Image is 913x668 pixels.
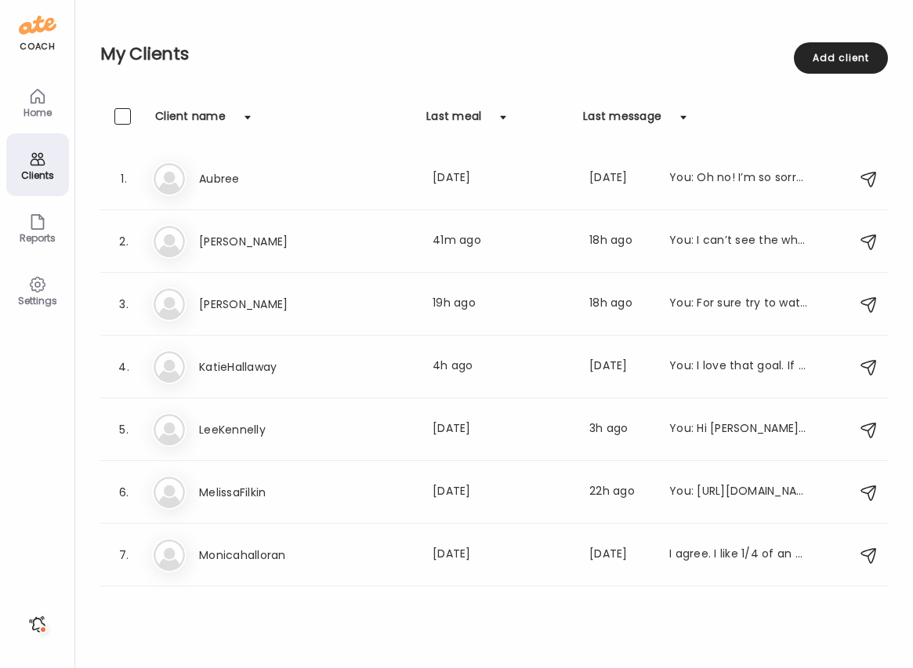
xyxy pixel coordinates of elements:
[9,170,66,180] div: Clients
[199,483,337,502] h3: MelissaFilkin
[433,169,571,188] div: [DATE]
[114,232,133,251] div: 2.
[433,358,571,376] div: 4h ago
[114,295,133,314] div: 3.
[669,358,807,376] div: You: I love that goal. If the smoothie is feeling heavy ditch the peanut butter or add less powde...
[669,232,807,251] div: You: I can’t see the whole label. Definitely do what your doctor tells you!
[589,295,650,314] div: 18h ago
[669,483,807,502] div: You: [URL][DOMAIN_NAME]
[114,358,133,376] div: 4.
[155,108,226,133] div: Client name
[9,233,66,243] div: Reports
[589,546,650,565] div: [DATE]
[433,483,571,502] div: [DATE]
[589,483,650,502] div: 22h ago
[589,169,650,188] div: [DATE]
[589,358,650,376] div: [DATE]
[794,42,888,74] div: Add client
[589,420,650,439] div: 3h ago
[9,107,66,118] div: Home
[433,295,571,314] div: 19h ago
[100,42,888,66] h2: My Clients
[583,108,661,133] div: Last message
[199,295,337,314] h3: [PERSON_NAME]
[669,169,807,188] div: You: Oh no! I’m so sorry to hear that! Take care of yourself the best you can- fluids and rest.
[426,108,481,133] div: Last meal
[9,296,66,306] div: Settings
[433,420,571,439] div: [DATE]
[199,358,337,376] h3: KatieHallaway
[19,13,56,38] img: ate
[669,295,807,314] div: You: For sure try to watch- this one tonight is sooo helpful!
[199,546,337,565] h3: Monicahalloran
[114,483,133,502] div: 6.
[114,546,133,565] div: 7.
[114,420,133,439] div: 5.
[433,546,571,565] div: [DATE]
[20,40,55,53] div: coach
[114,169,133,188] div: 1.
[433,232,571,251] div: 41m ago
[669,546,807,565] div: I agree. I like 1/4 of an avocado. Thank you for your help!
[589,232,650,251] div: 18h ago
[199,420,337,439] h3: LeeKennelly
[199,232,337,251] h3: [PERSON_NAME]
[199,169,337,188] h3: Aubree
[669,420,807,439] div: You: Hi [PERSON_NAME] - I'm sorry I missed the workout [DATE] - I have a standing [DATE] appointm...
